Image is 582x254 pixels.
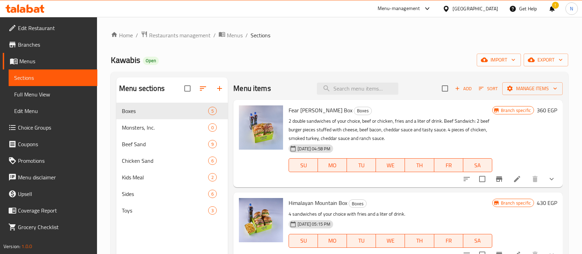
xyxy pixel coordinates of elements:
a: Choice Groups [3,119,97,136]
a: Full Menu View [9,86,97,103]
span: Fear [PERSON_NAME] Box [289,105,352,115]
h2: Menu items [233,83,271,94]
span: Open [143,58,159,64]
span: Branches [18,40,92,49]
a: Restaurants management [141,31,211,40]
button: import [477,54,521,66]
span: Sort sections [195,80,211,97]
span: Kawabis [111,52,140,68]
span: SA [466,236,489,246]
span: Manage items [508,84,557,93]
span: 5 [208,108,216,114]
span: Edit Menu [14,107,92,115]
span: Promotions [18,157,92,165]
span: TH [408,160,431,170]
div: Monsters, Inc. [122,123,208,132]
span: TU [350,236,373,246]
span: 3 [208,207,216,214]
span: Choice Groups [18,123,92,132]
div: Beef Sand [122,140,208,148]
button: WE [376,234,405,248]
button: Branch-specific-item [491,171,507,187]
button: export [524,54,568,66]
div: Chicken Sand6 [116,152,228,169]
a: Grocery Checklist [3,219,97,235]
h2: Menu sections [119,83,165,94]
button: SU [289,234,318,248]
nav: Menu sections [116,100,228,222]
span: Menus [227,31,243,39]
button: Manage items [502,82,563,95]
a: Edit Menu [9,103,97,119]
button: SU [289,158,318,172]
div: Open [143,57,159,65]
span: 1.0.0 [21,242,32,251]
input: search [317,83,398,95]
button: show more [543,171,560,187]
a: Menu disclaimer [3,169,97,186]
span: Himalayan Mountain Box [289,198,347,208]
button: Add section [211,80,228,97]
span: Edit Restaurant [18,24,92,32]
button: Add [452,83,474,94]
img: Himalayan Mountain Box [239,198,283,242]
h6: 360 EGP [537,105,557,115]
p: 2 double sandwiches of your choice, beef or chicken, fries and a liter of drink. Beef Sandwich: 2... [289,117,492,143]
span: Branch specific [498,200,534,206]
span: [DATE] 04:58 PM [295,145,333,152]
span: import [482,56,515,64]
button: MO [318,158,347,172]
span: Coupons [18,140,92,148]
span: SA [466,160,489,170]
span: Menu disclaimer [18,173,92,181]
span: MO [321,236,344,246]
span: Sides [122,190,208,198]
span: TU [350,160,373,170]
div: Menu-management [378,4,420,13]
nav: breadcrumb [111,31,568,40]
div: Chicken Sand [122,157,208,165]
div: Monsters, Inc.0 [116,119,228,136]
button: WE [376,158,405,172]
span: Branch specific [498,107,534,114]
span: Select section [438,81,452,96]
button: FR [434,234,463,248]
a: Coverage Report [3,202,97,219]
span: 6 [208,158,216,164]
button: TU [347,234,376,248]
span: N [570,5,573,12]
div: Boxes [354,107,372,115]
span: Full Menu View [14,90,92,98]
a: Coupons [3,136,97,152]
span: FR [437,236,460,246]
div: items [208,123,217,132]
div: items [208,206,217,215]
li: / [136,31,138,39]
span: Upsell [18,190,92,198]
span: Coverage Report [18,206,92,215]
button: delete [527,171,543,187]
a: Home [111,31,133,39]
span: Kids Meal [122,173,208,181]
a: Branches [3,36,97,53]
div: Beef Sand9 [116,136,228,152]
li: / [245,31,248,39]
li: / [213,31,216,39]
button: TH [405,234,434,248]
div: Boxes5 [116,103,228,119]
div: items [208,157,217,165]
button: FR [434,158,463,172]
button: TU [347,158,376,172]
button: sort-choices [458,171,475,187]
span: Version: [3,242,20,251]
span: Toys [122,206,208,215]
img: Fear Cannon Box [239,105,283,150]
span: Boxes [122,107,208,115]
button: MO [318,234,347,248]
span: Sections [14,74,92,82]
span: MO [321,160,344,170]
